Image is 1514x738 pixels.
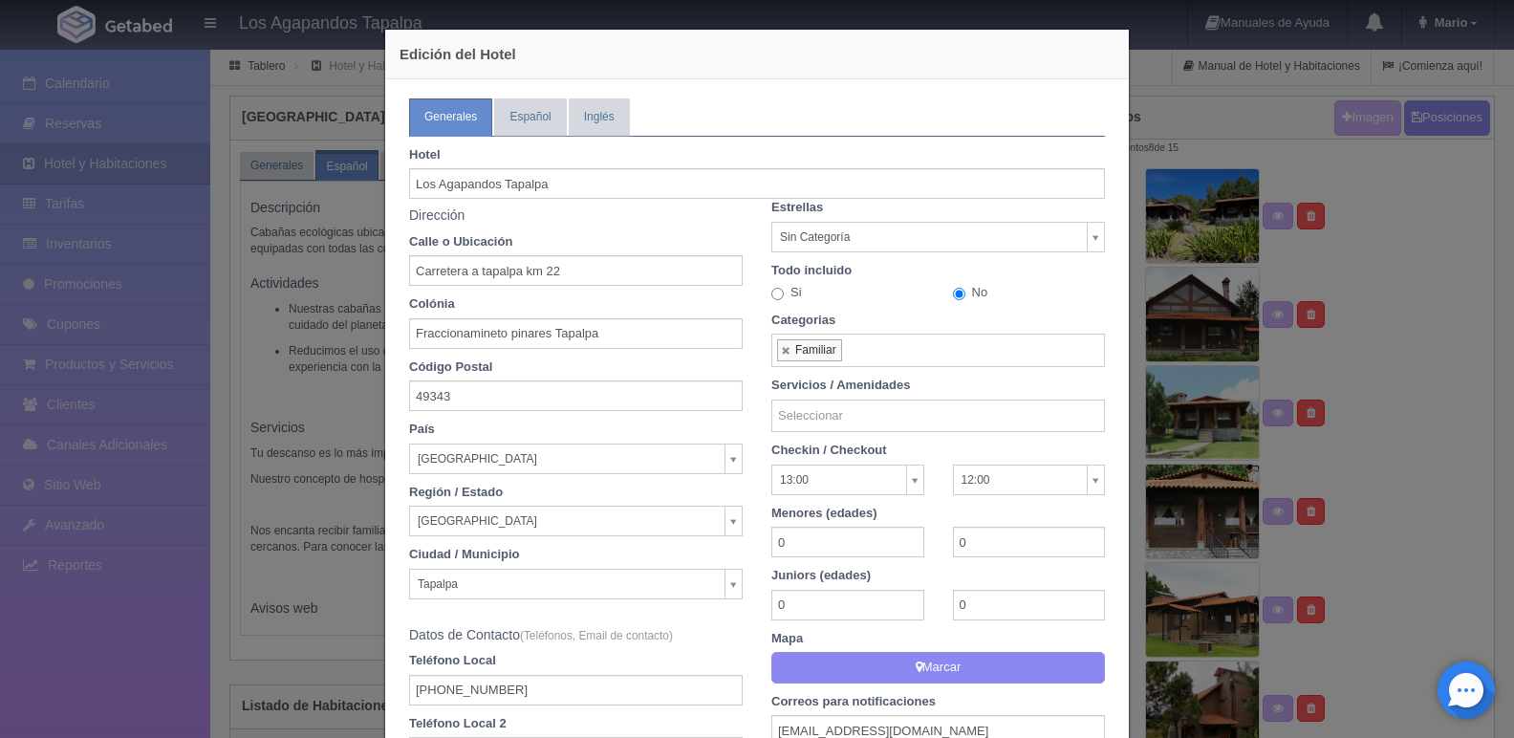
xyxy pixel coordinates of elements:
[771,288,784,300] input: Si
[780,223,1079,251] span: Sin Categoría
[962,466,1080,494] span: 12:00
[953,527,1106,557] input: max
[409,569,743,599] a: Tapalpa
[771,284,802,302] label: Si
[395,715,757,733] label: Teléfono Local 2
[409,444,743,474] a: [GEOGRAPHIC_DATA]
[757,262,1119,280] label: Todo incluido
[757,199,1119,217] label: Estrellas
[409,255,743,286] input: Ejem. Carretera KM 5
[395,358,757,377] label: Código Postal
[780,466,898,494] span: 13:00
[418,445,717,473] span: [GEOGRAPHIC_DATA]
[771,590,924,620] input: min
[409,380,743,411] input: 00000
[953,284,988,302] label: No
[795,343,836,358] div: Familiar
[409,208,743,223] h5: Dirección
[409,628,743,642] h5: Datos de Contacto
[771,222,1105,252] a: Sin Categoría
[953,288,965,300] input: No
[494,98,566,136] a: Español
[771,527,924,557] input: min
[409,98,492,136] a: Generales
[418,570,717,598] span: Tapalpa
[757,630,1119,648] label: Mapa
[771,652,1105,684] button: Marcar
[395,546,757,564] label: Ciudad / Municipio
[569,98,630,136] a: Inglés
[395,146,1119,164] label: Hotel
[520,629,673,642] small: (Teléfonos, Email de contacto)
[395,652,757,670] label: Teléfono Local
[757,693,1119,711] label: Correos para notificaciones
[395,233,757,251] label: Calle o Ubicación
[400,44,1114,64] h4: Edición del Hotel
[395,295,757,314] label: Colónia
[409,506,743,536] a: [GEOGRAPHIC_DATA]
[395,484,757,502] label: Región / Estado
[953,590,1106,620] input: max
[953,465,1106,495] a: 12:00
[757,442,1119,460] label: Checkin / Checkout
[757,567,1119,585] label: Juniors (edades)
[757,377,1119,395] label: Servicios / Amenidades
[771,465,924,495] a: 13:00
[395,421,757,439] label: País
[757,312,1119,330] label: Categorias
[418,507,717,535] span: [GEOGRAPHIC_DATA]
[409,675,743,705] input: ejem. +52 (33) 1234-5678
[757,505,1119,523] label: Menores (edades)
